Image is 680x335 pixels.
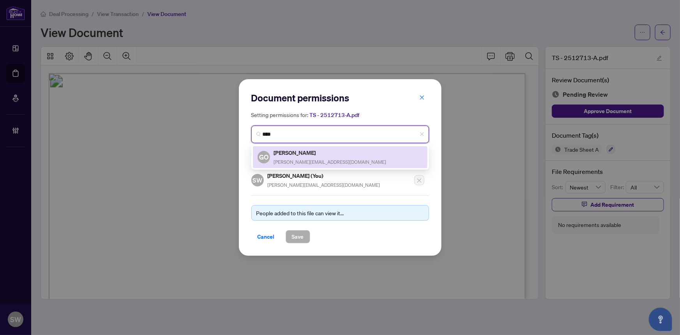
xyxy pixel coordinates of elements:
img: search_icon [256,132,261,136]
span: GO [259,152,268,162]
span: [PERSON_NAME][EMAIL_ADDRESS][DOMAIN_NAME] [274,159,387,165]
div: People added to this file can view it... [256,209,424,217]
h5: [PERSON_NAME] [274,148,387,157]
h5: Setting permissions for: [251,110,429,119]
button: Save [286,230,310,243]
button: Open asap [649,308,672,331]
h5: [PERSON_NAME] (You) [268,171,380,180]
span: close [419,95,425,100]
button: Cancel [251,230,281,243]
span: Cancel [258,230,275,243]
span: close [420,132,424,136]
span: TS - 2512713-A.pdf [310,112,360,119]
span: [PERSON_NAME][EMAIL_ADDRESS][DOMAIN_NAME] [268,182,380,188]
span: SW [253,175,262,185]
h2: Document permissions [251,92,429,104]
